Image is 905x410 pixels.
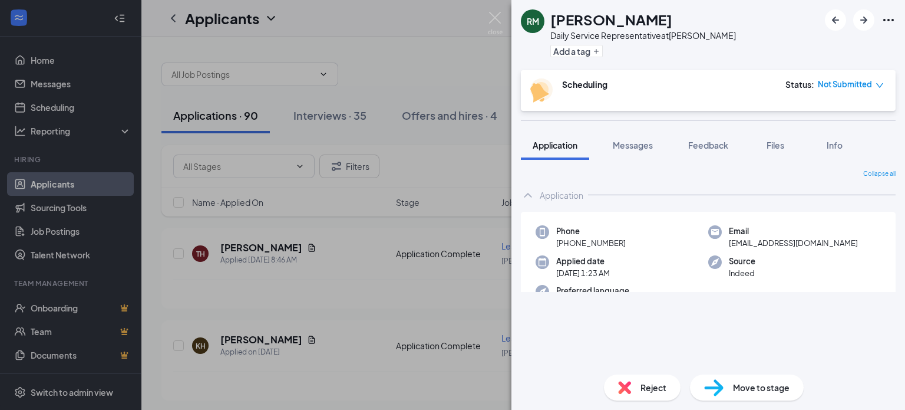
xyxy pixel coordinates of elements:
[729,237,858,249] span: [EMAIL_ADDRESS][DOMAIN_NAME]
[593,48,600,55] svg: Plus
[556,225,626,237] span: Phone
[540,189,583,201] div: Application
[857,13,871,27] svg: ArrowRight
[863,169,896,179] span: Collapse all
[550,29,736,41] div: Daily Service Representative at [PERSON_NAME]
[818,78,872,90] span: Not Submitted
[562,79,607,90] b: Scheduling
[825,9,846,31] button: ArrowLeftNew
[640,381,666,394] span: Reject
[533,140,577,150] span: Application
[556,237,626,249] span: [PHONE_NUMBER]
[881,13,896,27] svg: Ellipses
[729,225,858,237] span: Email
[827,140,843,150] span: Info
[556,285,629,297] span: Preferred language
[767,140,784,150] span: Files
[828,13,843,27] svg: ArrowLeftNew
[556,267,610,279] span: [DATE] 1:23 AM
[521,188,535,202] svg: ChevronUp
[876,81,884,90] span: down
[556,255,610,267] span: Applied date
[527,15,539,27] div: RM
[729,255,755,267] span: Source
[550,9,672,29] h1: [PERSON_NAME]
[729,267,755,279] span: Indeed
[733,381,790,394] span: Move to stage
[613,140,653,150] span: Messages
[785,78,814,90] div: Status :
[853,9,874,31] button: ArrowRight
[688,140,728,150] span: Feedback
[550,45,603,57] button: PlusAdd a tag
